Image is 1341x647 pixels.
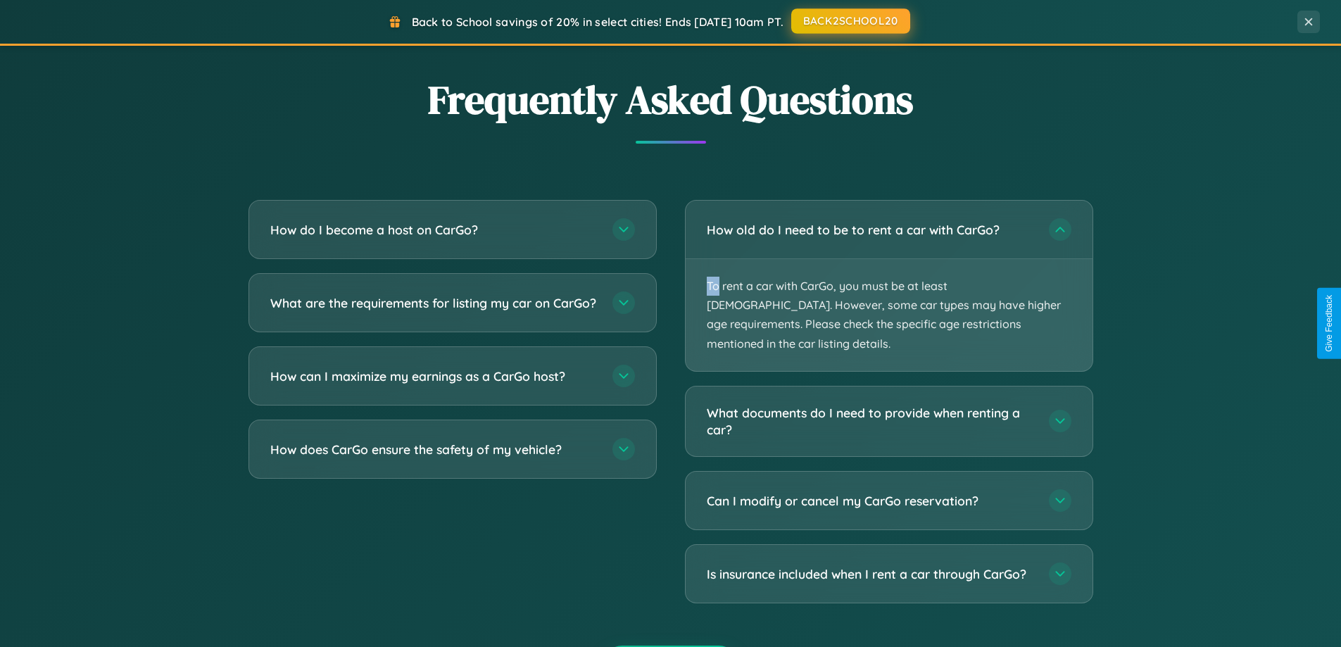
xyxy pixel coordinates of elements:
[412,15,783,29] span: Back to School savings of 20% in select cities! Ends [DATE] 10am PT.
[270,441,598,458] h3: How does CarGo ensure the safety of my vehicle?
[707,492,1035,510] h3: Can I modify or cancel my CarGo reservation?
[270,294,598,312] h3: What are the requirements for listing my car on CarGo?
[707,565,1035,583] h3: Is insurance included when I rent a car through CarGo?
[270,368,598,385] h3: How can I maximize my earnings as a CarGo host?
[1324,295,1334,352] div: Give Feedback
[270,221,598,239] h3: How do I become a host on CarGo?
[248,73,1093,127] h2: Frequently Asked Questions
[791,8,910,34] button: BACK2SCHOOL20
[707,404,1035,439] h3: What documents do I need to provide when renting a car?
[707,221,1035,239] h3: How old do I need to be to rent a car with CarGo?
[686,259,1093,371] p: To rent a car with CarGo, you must be at least [DEMOGRAPHIC_DATA]. However, some car types may ha...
